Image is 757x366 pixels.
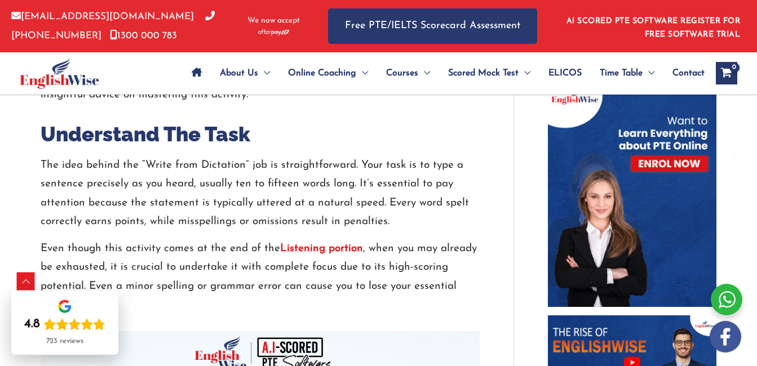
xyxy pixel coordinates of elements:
a: Listening portion [280,243,363,254]
a: ELICOS [539,53,591,93]
a: CoursesMenu Toggle [377,53,439,93]
a: [EMAIL_ADDRESS][DOMAIN_NAME] [11,12,194,21]
span: Menu Toggle [643,53,654,93]
a: Online CoachingMenu Toggle [279,53,377,93]
span: Time Table [600,53,643,93]
a: 1300 000 783 [110,31,177,41]
span: Courses [386,53,418,93]
p: Even though this activity comes at the end of the , when you may already be exhausted, it is cruc... [41,239,480,314]
a: Free PTE/IELTS Scorecard Assessment [328,8,537,44]
div: Rating: 4.8 out of 5 [24,316,105,332]
nav: Site Navigation: Main Menu [183,53,705,93]
div: 4.8 [24,316,40,332]
span: Online Coaching [288,53,356,93]
img: Afterpay-Logo [258,29,289,35]
a: Time TableMenu Toggle [591,53,663,93]
span: Menu Toggle [258,53,270,93]
img: white-facebook.png [710,321,741,352]
a: Contact [663,53,705,93]
a: [PHONE_NUMBER] [11,12,215,40]
span: About Us [220,53,258,93]
span: Contact [672,53,705,93]
span: Scored Mock Test [448,53,519,93]
span: We now accept [247,15,300,26]
div: 723 reviews [46,337,83,346]
a: View Shopping Cart, empty [716,62,737,84]
span: Menu Toggle [519,53,530,93]
p: The idea behind the “Write from Dictation” job is straightforward. Your task is to type a sentenc... [41,156,480,231]
a: AI SCORED PTE SOFTWARE REGISTER FOR FREE SOFTWARE TRIAL [566,17,741,39]
span: Menu Toggle [356,53,368,93]
h2: Understand The Task [41,121,480,148]
span: ELICOS [548,53,582,93]
aside: Header Widget 1 [560,8,746,44]
a: About UsMenu Toggle [211,53,279,93]
span: Menu Toggle [418,53,430,93]
a: Scored Mock TestMenu Toggle [439,53,539,93]
img: cropped-ew-logo [20,58,99,89]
